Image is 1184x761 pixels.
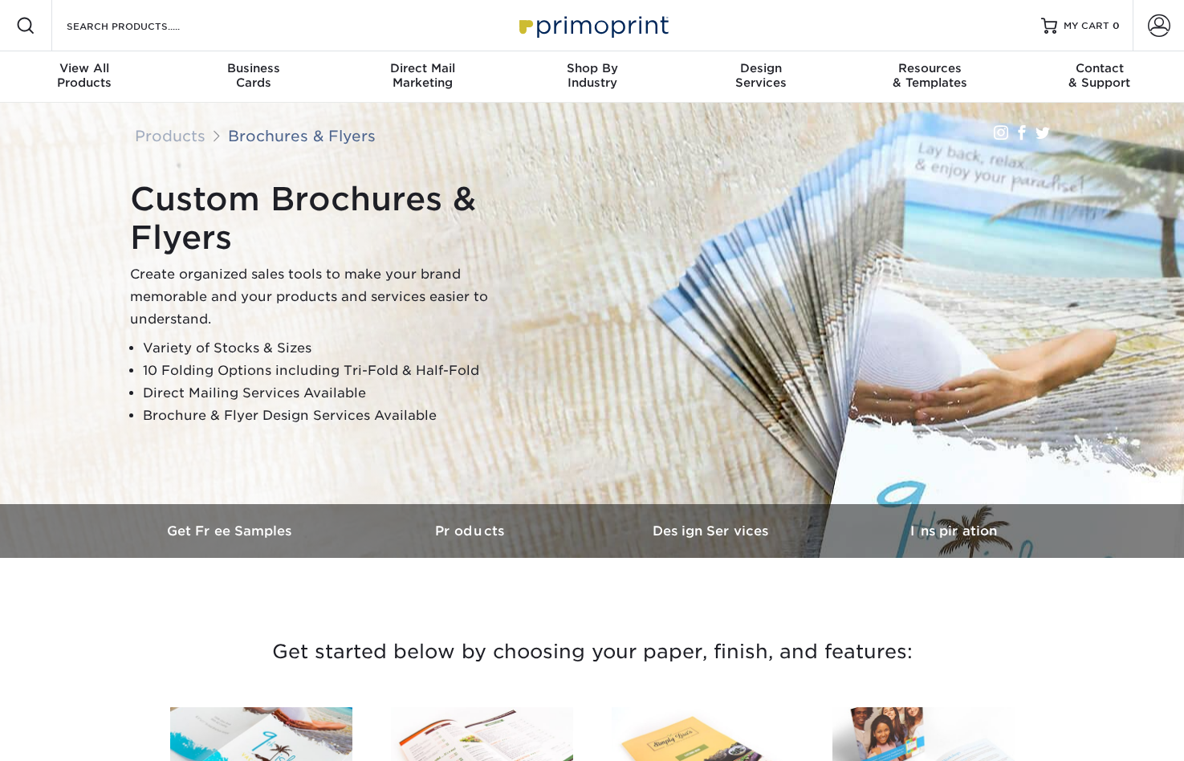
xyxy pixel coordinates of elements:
[592,504,833,558] a: Design Services
[338,61,507,90] div: Marketing
[169,61,339,75] span: Business
[143,360,531,382] li: 10 Folding Options including Tri-Fold & Half-Fold
[592,523,833,539] h3: Design Services
[507,61,677,90] div: Industry
[1015,61,1184,75] span: Contact
[169,61,339,90] div: Cards
[123,616,1062,688] h3: Get started below by choosing your paper, finish, and features:
[135,127,205,144] a: Products
[507,51,677,103] a: Shop ByIndustry
[352,523,592,539] h3: Products
[1015,51,1184,103] a: Contact& Support
[677,61,846,90] div: Services
[338,61,507,75] span: Direct Mail
[507,61,677,75] span: Shop By
[1015,61,1184,90] div: & Support
[1113,20,1120,31] span: 0
[352,504,592,558] a: Products
[677,51,846,103] a: DesignServices
[338,51,507,103] a: Direct MailMarketing
[143,337,531,360] li: Variety of Stocks & Sizes
[1064,19,1109,33] span: MY CART
[130,180,531,257] h1: Custom Brochures & Flyers
[143,382,531,405] li: Direct Mailing Services Available
[833,523,1074,539] h3: Inspiration
[846,51,1015,103] a: Resources& Templates
[833,504,1074,558] a: Inspiration
[130,263,531,331] p: Create organized sales tools to make your brand memorable and your products and services easier t...
[111,504,352,558] a: Get Free Samples
[143,405,531,427] li: Brochure & Flyer Design Services Available
[228,127,376,144] a: Brochures & Flyers
[677,61,846,75] span: Design
[111,523,352,539] h3: Get Free Samples
[846,61,1015,90] div: & Templates
[169,51,339,103] a: BusinessCards
[846,61,1015,75] span: Resources
[512,8,673,43] img: Primoprint
[65,16,222,35] input: SEARCH PRODUCTS.....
